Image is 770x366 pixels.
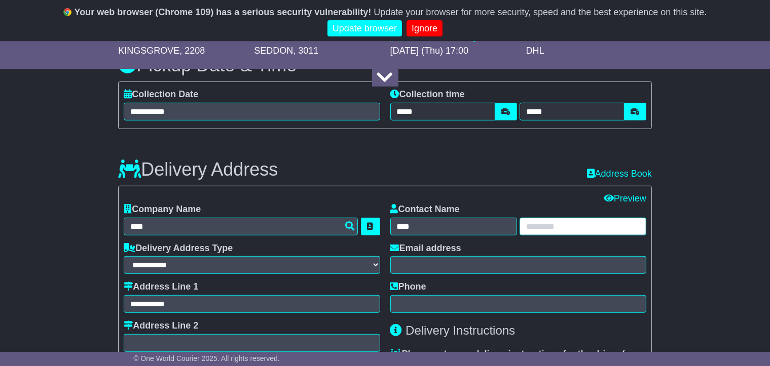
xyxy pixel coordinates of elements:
[124,204,201,215] label: Company Name
[293,46,318,56] span: , 3011
[124,89,198,100] label: Collection Date
[390,204,460,215] label: Contact Name
[118,159,278,180] h3: Delivery Address
[374,7,707,17] span: Update your browser for more security, speed and the best experience on this site.
[390,89,465,100] label: Collection time
[327,20,402,37] a: Update browser
[390,243,461,254] label: Email address
[124,281,198,293] label: Address Line 1
[390,281,426,293] label: Phone
[406,323,515,337] span: Delivery Instructions
[587,169,652,179] a: Address Book
[124,243,233,254] label: Delivery Address Type
[604,193,646,204] a: Preview
[474,349,508,359] span: delivery
[118,46,179,56] span: KINGSGROVE
[254,46,293,56] span: SEDDON
[124,320,198,332] label: Address Line 2
[526,46,652,57] div: DHL
[390,46,516,57] div: [DATE] (Thu) 17:00
[133,354,280,362] span: © One World Courier 2025. All rights reserved.
[179,46,205,56] span: , 2208
[407,20,443,37] a: Ignore
[75,7,372,17] b: Your web browser (Chrome 109) has a serious security vulnerability!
